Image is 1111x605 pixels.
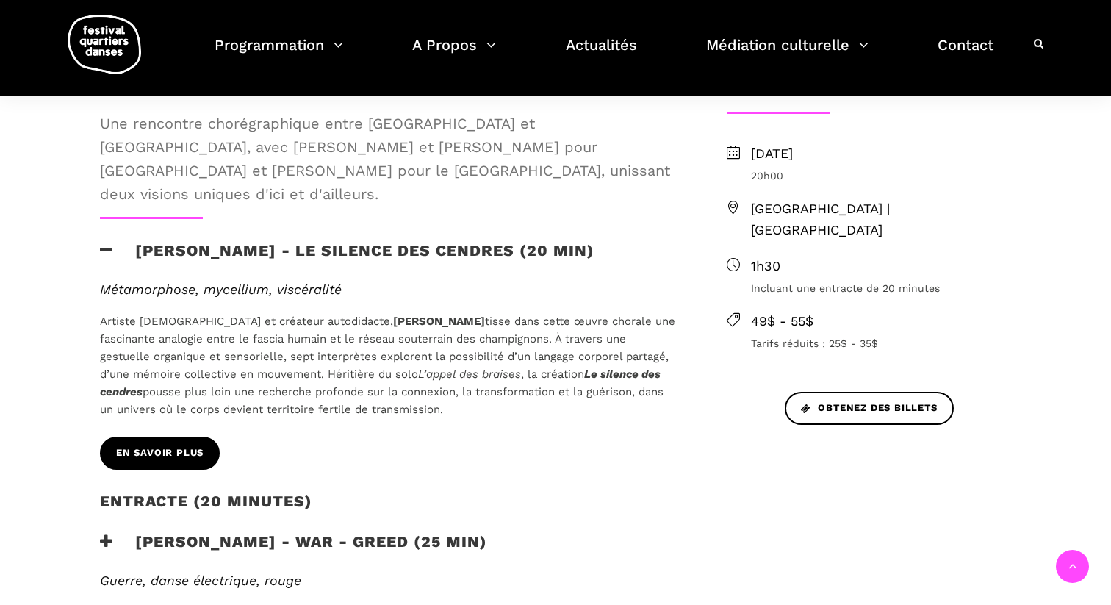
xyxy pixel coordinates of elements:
[418,368,521,381] span: L’appel des braises
[100,532,487,569] h3: [PERSON_NAME] - WAR - GREED (25 min)
[100,315,393,328] span: Artiste [DEMOGRAPHIC_DATA] et créateur autodidacte,
[751,168,1011,184] span: 20h00
[751,256,1011,277] span: 1h30
[521,368,584,381] span: , la création
[412,32,496,76] a: A Propos
[116,445,204,461] span: En savoir plus
[215,32,343,76] a: Programmation
[938,32,993,76] a: Contact
[100,315,675,381] span: tisse dans cette œuvre chorale une fascinante analogie entre le fascia humain et le réseau souter...
[785,392,954,425] a: Obtenez des billets
[100,492,312,529] h4: entracte (20 minutes)
[751,335,1011,351] span: Tarifs réduits : 25$ - 35$
[100,385,664,416] span: pousse plus loin une recherche profonde sur la connexion, la transformation et la guérison, dans ...
[100,241,594,278] h3: [PERSON_NAME] - Le silence des cendres (20 min)
[100,368,661,398] i: Le silence des cendres
[100,437,220,470] a: En savoir plus
[801,401,938,416] span: Obtenez des billets
[100,573,301,588] span: Guerre, danse électrique, rouge
[706,32,869,76] a: Médiation culturelle
[68,15,141,74] img: logo-fqd-med
[566,32,637,76] a: Actualités
[751,311,1011,332] span: 49$ - 55$
[100,112,679,206] span: Une rencontre chorégraphique entre [GEOGRAPHIC_DATA] et [GEOGRAPHIC_DATA], avec [PERSON_NAME] et ...
[751,198,1011,241] span: [GEOGRAPHIC_DATA] | [GEOGRAPHIC_DATA]
[393,315,485,328] b: [PERSON_NAME]
[751,143,1011,165] span: [DATE]
[751,280,1011,296] span: Incluant une entracte de 20 minutes
[100,282,342,297] span: Métamorphose, mycellium, viscéralité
